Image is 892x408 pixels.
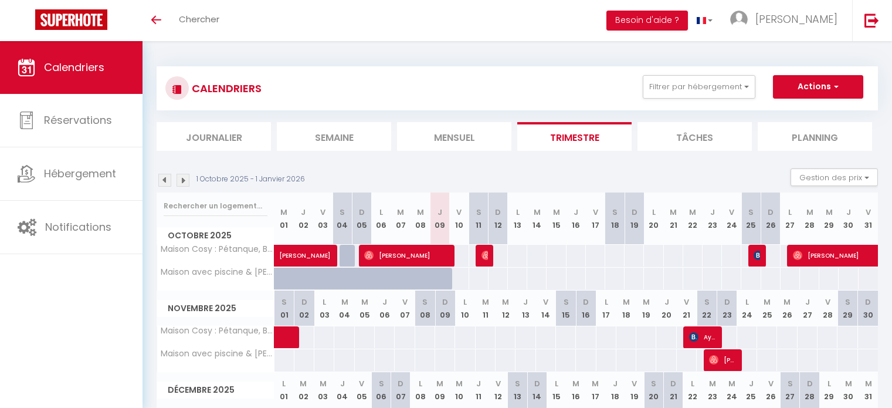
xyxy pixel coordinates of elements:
[333,372,352,408] th: 04
[352,193,371,245] th: 05
[691,378,694,389] abbr: L
[361,296,368,308] abbr: M
[800,372,819,408] th: 28
[333,193,352,245] th: 04
[632,378,637,389] abbr: V
[372,372,391,408] th: 06
[359,378,364,389] abbr: V
[274,245,294,267] a: [PERSON_NAME]
[372,193,391,245] th: 06
[724,296,730,308] abbr: D
[703,193,722,245] th: 23
[670,378,676,389] abbr: D
[157,227,274,244] span: Octobre 2025
[294,291,314,326] th: 02
[788,207,792,218] abbr: L
[758,122,872,151] li: Planning
[593,207,598,218] abbr: V
[536,291,556,326] th: 14
[449,193,469,245] th: 10
[391,372,411,408] th: 07
[564,296,569,308] abbr: S
[583,296,589,308] abbr: D
[469,372,489,408] th: 11
[44,60,104,75] span: Calendriers
[379,207,383,218] abbr: L
[839,372,858,408] th: 30
[35,9,107,30] img: Super Booking
[677,291,697,326] th: 21
[596,291,616,326] th: 17
[704,296,710,308] abbr: S
[417,207,424,218] abbr: M
[379,378,384,389] abbr: S
[547,372,566,408] th: 15
[456,207,462,218] abbr: V
[616,291,636,326] th: 18
[402,296,408,308] abbr: V
[784,296,791,308] abbr: M
[632,207,637,218] abbr: D
[44,166,116,181] span: Hébergement
[741,193,761,245] th: 25
[314,291,334,326] th: 03
[391,193,411,245] th: 07
[805,296,810,308] abbr: J
[689,326,715,348] span: Aymeric REBEIX
[334,291,354,326] th: 04
[730,11,748,28] img: ...
[534,378,540,389] abbr: D
[643,75,755,99] button: Filtrer par hébergement
[476,207,481,218] abbr: S
[636,291,656,326] th: 19
[613,378,618,389] abbr: J
[807,378,813,389] abbr: D
[722,193,741,245] th: 24
[567,372,586,408] th: 16
[422,296,428,308] abbr: S
[397,122,511,151] li: Mensuel
[576,291,596,326] th: 16
[159,326,276,335] span: Maison Cosy : Pétanque, Baby-foot & Ping-Pong !
[456,378,463,389] abbr: M
[781,372,800,408] th: 27
[44,113,112,127] span: Réservations
[806,207,813,218] abbr: M
[527,372,547,408] th: 14
[517,122,632,151] li: Trimestre
[159,245,276,254] span: Maison Cosy : Pétanque, Baby-foot & Ping-Pong !
[826,207,833,218] abbr: M
[496,378,501,389] abbr: V
[664,193,683,245] th: 21
[761,193,781,245] th: 26
[157,300,274,317] span: Novembre 2025
[430,372,449,408] th: 09
[411,372,430,408] th: 08
[437,207,442,218] abbr: J
[791,168,878,186] button: Gestion des prix
[644,193,663,245] th: 20
[352,372,371,408] th: 05
[320,207,325,218] abbr: V
[364,244,448,267] span: [PERSON_NAME]
[489,193,508,245] th: 12
[664,372,683,408] th: 21
[754,244,760,267] span: [PERSON_NAME]
[586,193,605,245] th: 17
[301,296,307,308] abbr: D
[411,193,430,245] th: 08
[683,193,703,245] th: 22
[623,296,630,308] abbr: M
[280,207,287,218] abbr: M
[196,174,305,185] p: 1 Octobre 2025 - 1 Janvier 2026
[469,193,489,245] th: 11
[764,296,771,308] abbr: M
[419,378,422,389] abbr: L
[320,378,327,389] abbr: M
[664,296,669,308] abbr: J
[534,207,541,218] abbr: M
[777,291,797,326] th: 26
[340,378,345,389] abbr: J
[651,378,656,389] abbr: S
[516,207,520,218] abbr: L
